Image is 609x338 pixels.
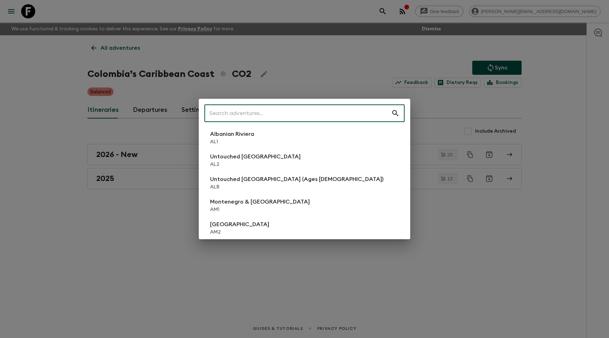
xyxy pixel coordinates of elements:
[210,198,310,206] p: Montenegro & [GEOGRAPHIC_DATA]
[210,206,310,213] p: AM1
[210,161,301,168] p: AL2
[210,220,269,229] p: [GEOGRAPHIC_DATA]
[210,130,254,138] p: Albanian Riviera
[204,103,391,123] input: Search adventures...
[210,183,383,191] p: ALB
[210,175,383,183] p: Untouched [GEOGRAPHIC_DATA] (Ages [DEMOGRAPHIC_DATA])
[210,138,254,145] p: AL1
[210,152,301,161] p: Untouched [GEOGRAPHIC_DATA]
[210,229,269,236] p: AM2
